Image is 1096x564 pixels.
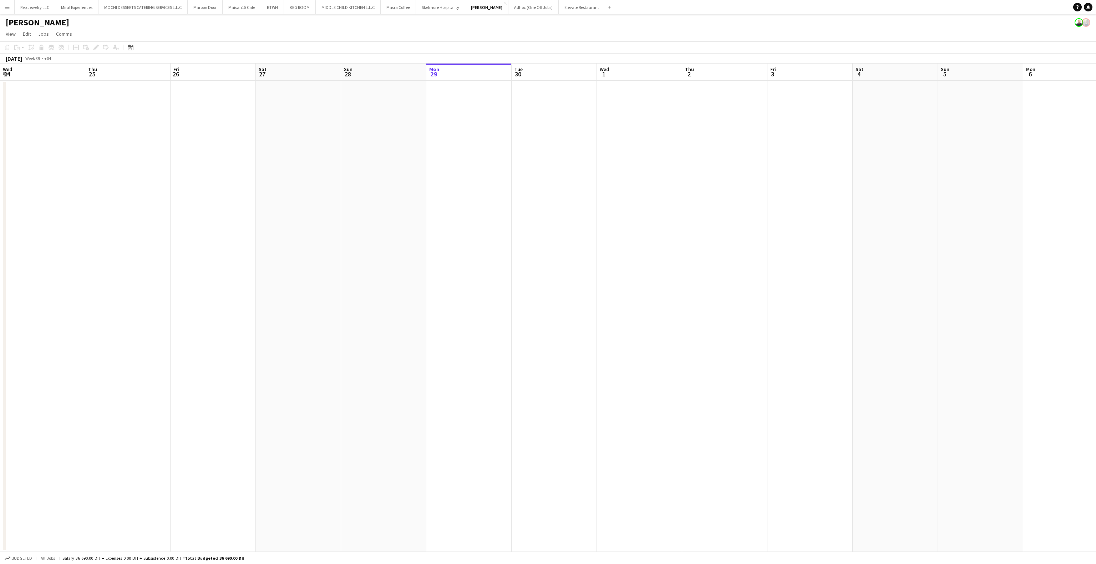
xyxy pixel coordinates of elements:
[1025,70,1035,78] span: 6
[23,31,31,37] span: Edit
[38,31,49,37] span: Jobs
[856,66,863,72] span: Sat
[514,66,523,72] span: Tue
[600,66,609,72] span: Wed
[98,0,188,14] button: MOCHI DESSERTS CATERING SERVICES L.L.C
[284,0,316,14] button: KEG ROOM
[88,66,97,72] span: Thu
[465,0,508,14] button: [PERSON_NAME]
[2,70,12,78] span: 24
[343,70,352,78] span: 28
[6,17,69,28] h1: [PERSON_NAME]
[259,66,267,72] span: Sat
[416,0,465,14] button: Skelmore Hospitality
[770,66,776,72] span: Fri
[53,29,75,39] a: Comms
[24,56,41,61] span: Week 39
[56,31,72,37] span: Comms
[223,0,261,14] button: Maisan15 Cafe
[316,0,381,14] button: MIDDLE CHILD KITCHEN L.L.C
[6,55,22,62] div: [DATE]
[44,56,51,61] div: +04
[6,31,16,37] span: View
[185,555,244,561] span: Total Budgeted 36 690.00 DH
[87,70,97,78] span: 25
[429,66,439,72] span: Mon
[941,66,949,72] span: Sun
[261,0,284,14] button: BTWN
[62,555,244,561] div: Salary 36 690.00 DH + Expenses 0.00 DH + Subsistence 0.00 DH =
[173,66,179,72] span: Fri
[20,29,34,39] a: Edit
[428,70,439,78] span: 29
[513,70,523,78] span: 30
[559,0,605,14] button: Elevate Restaurant
[940,70,949,78] span: 5
[55,0,98,14] button: Miral Experiences
[599,70,609,78] span: 1
[684,70,694,78] span: 2
[1082,18,1090,27] app-user-avatar: Venus Joson
[344,66,352,72] span: Sun
[188,0,223,14] button: Maroon Door
[508,0,559,14] button: Adhoc (One Off Jobs)
[4,554,33,562] button: Budgeted
[35,29,52,39] a: Jobs
[15,0,55,14] button: Rep Jewelry LLC
[1026,66,1035,72] span: Mon
[769,70,776,78] span: 3
[11,556,32,561] span: Budgeted
[258,70,267,78] span: 27
[172,70,179,78] span: 26
[39,555,56,561] span: All jobs
[3,66,12,72] span: Wed
[685,66,694,72] span: Thu
[381,0,416,14] button: Masra Coffee
[854,70,863,78] span: 4
[3,29,19,39] a: View
[1075,18,1083,27] app-user-avatar: Houssam Hussein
